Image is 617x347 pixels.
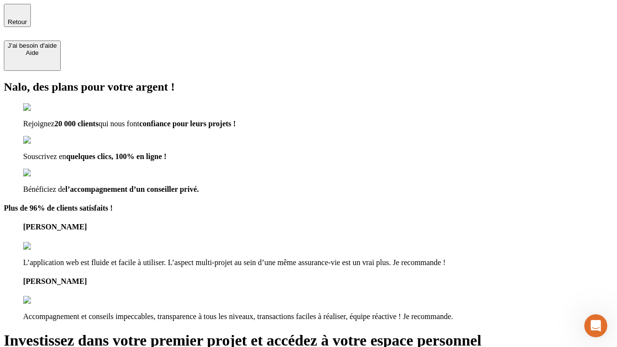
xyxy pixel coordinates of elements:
h2: Nalo, des plans pour votre argent ! [4,80,613,93]
span: confiance pour leurs projets ! [139,120,236,128]
span: Rejoignez [23,120,54,128]
img: checkmark [23,169,65,177]
h4: [PERSON_NAME] [23,277,613,286]
span: Souscrivez en [23,152,66,160]
span: quelques clics, 100% en ligne ! [66,152,166,160]
span: Bénéficiez de [23,185,66,193]
img: checkmark [23,136,65,145]
button: Retour [4,4,31,27]
span: qui nous font [98,120,139,128]
span: l’accompagnement d’un conseiller privé. [66,185,199,193]
img: reviews stars [23,242,71,251]
span: Retour [8,18,27,26]
h4: Plus de 96% de clients satisfaits ! [4,204,613,213]
button: J’ai besoin d'aideAide [4,40,61,71]
iframe: Intercom live chat [584,314,607,337]
p: Accompagnement et conseils impeccables, transparence à tous les niveaux, transactions faciles à r... [23,312,613,321]
div: Aide [8,49,57,56]
p: L’application web est fluide et facile à utiliser. L’aspect multi-projet au sein d’une même assur... [23,258,613,267]
img: reviews stars [23,296,71,305]
span: 20 000 clients [54,120,99,128]
img: checkmark [23,103,65,112]
h4: [PERSON_NAME] [23,223,613,231]
div: J’ai besoin d'aide [8,42,57,49]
